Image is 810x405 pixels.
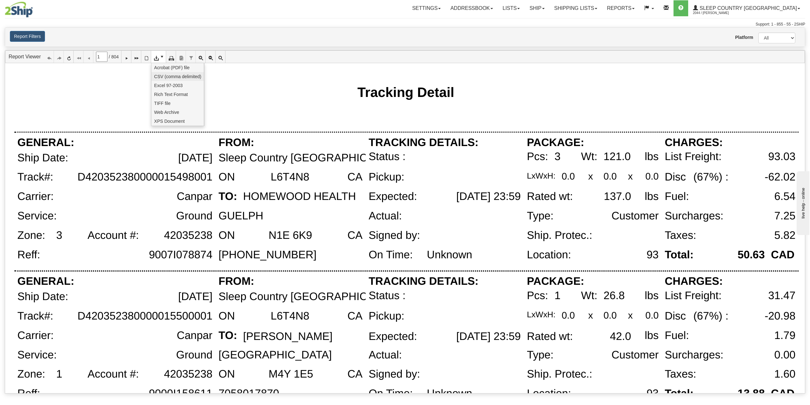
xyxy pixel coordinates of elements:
div: 137.0 [604,191,631,203]
a: Toggle Print Preview [141,51,151,63]
div: [DATE] [178,291,212,303]
div: GUELPH [218,210,263,222]
a: Print [166,51,176,63]
div: Zone: [18,368,45,380]
div: Track#: [18,171,54,183]
div: 7.25 [774,210,795,222]
span: TIFF file [154,100,170,107]
div: D420352380000015498001 [77,171,212,183]
div: M4Y 1E5 [269,368,313,380]
div: [DATE] [178,152,212,164]
div: x [588,171,593,181]
div: TRACKING DETAILS: [369,276,478,288]
div: Account #: [87,230,139,242]
div: Pickup: [369,310,404,322]
div: 42.0 [610,331,631,343]
div: Surcharges: [665,210,724,222]
div: lbs [645,191,659,203]
div: Ship. Protec.: [527,230,592,242]
img: logo2044.jpg [5,2,33,18]
div: Taxes: [665,368,696,380]
div: 0.0 [645,310,659,320]
div: CA [347,310,362,322]
div: 93 [646,249,659,261]
a: Toggle FullPage/PageWidth [216,51,225,63]
div: 13.88 [738,388,765,400]
div: 5.82 [774,230,795,242]
div: Type: [527,210,553,222]
div: TRACKING DETAILS: [369,136,478,149]
div: L6T4N8 [271,171,309,183]
div: -62.02 [765,171,796,183]
div: Status : [369,151,406,163]
div: Signed by: [369,368,420,380]
div: Zone: [18,230,45,242]
div: Signed by: [369,230,420,242]
div: Carrier: [18,330,54,342]
div: x [588,310,593,320]
a: Shipping lists [549,0,602,16]
div: Taxes: [665,230,696,242]
a: Last Page [131,51,141,63]
span: CSV (comma delimited) [154,73,201,80]
div: CHARGES: [665,136,723,149]
div: Service: [18,210,57,222]
a: CSV (comma delimited) [151,72,204,81]
div: ON [218,171,235,183]
div: 3 [555,151,561,163]
div: 1.60 [774,368,795,380]
div: [DATE] 23:59 [456,331,521,343]
div: Surcharges: [665,349,724,361]
iframe: chat widget [795,170,809,235]
span: 804 [111,54,119,60]
div: 3 [56,230,62,242]
div: Ship Date: [18,291,68,303]
div: Rated wt: [527,191,573,203]
a: Acrobat (PDF) file [151,63,204,72]
div: 1.79 [774,330,795,342]
div: Sleep Country [GEOGRAPHIC_DATA] [218,152,404,164]
div: D420352380000015500001 [77,310,212,322]
div: Wt: [581,290,597,302]
div: Ship Date: [18,152,68,164]
div: CAD [771,249,795,261]
a: Reports [602,0,639,16]
div: [DATE] 23:59 [456,191,521,203]
span: XPS Document [154,118,185,124]
a: Refresh [64,51,74,63]
div: Total: [665,388,694,400]
div: ON [218,310,235,322]
div: ON [218,368,235,380]
div: 6.54 [774,191,795,203]
div: [PHONE_NUMBER] [218,249,316,261]
div: (67%) : [693,310,728,322]
div: Pcs: [527,290,548,302]
div: Location: [527,249,571,261]
div: 9000I158611 [149,388,212,400]
div: HOMEWOOD HEALTH [243,191,356,203]
div: Reff: [18,249,40,261]
div: GENERAL: [18,136,74,149]
div: PACKAGE: [527,276,584,288]
div: lbs [645,330,659,342]
div: 1 [56,368,62,380]
label: Platform [735,34,749,40]
div: Service: [18,349,57,361]
div: PACKAGE: [527,136,584,149]
div: TO: [218,191,237,203]
div: N1E 6K9 [269,230,312,242]
a: XPS Document [151,117,204,126]
div: Actual: [369,210,402,222]
div: On Time: [369,249,413,261]
div: 0.0 [603,171,617,181]
a: TIFF file [151,99,204,108]
div: 93 [646,388,659,400]
div: Pcs: [527,151,548,163]
div: Ship. Protec.: [527,368,592,380]
div: x [628,171,633,181]
div: [PERSON_NAME] [243,331,333,343]
div: Expected: [369,191,417,203]
div: FROM: [218,276,254,288]
a: Sleep Country [GEOGRAPHIC_DATA] 2044 / [PERSON_NAME] [688,0,805,16]
div: Canpar [177,191,212,203]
